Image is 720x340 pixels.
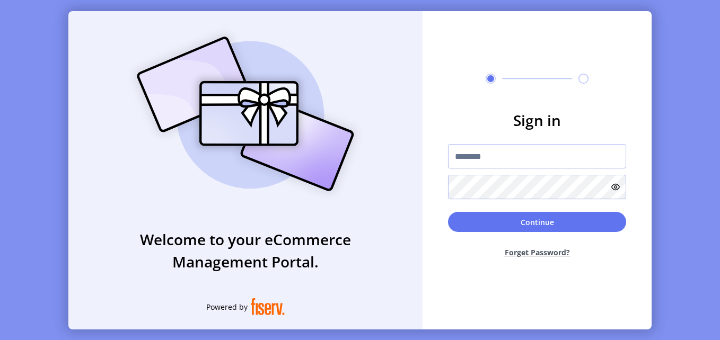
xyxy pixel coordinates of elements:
h3: Welcome to your eCommerce Management Portal. [68,228,423,273]
span: Powered by [206,301,248,312]
h3: Sign in [448,109,626,131]
button: Forget Password? [448,238,626,266]
button: Continue [448,212,626,232]
img: card_Illustration.svg [121,25,370,203]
